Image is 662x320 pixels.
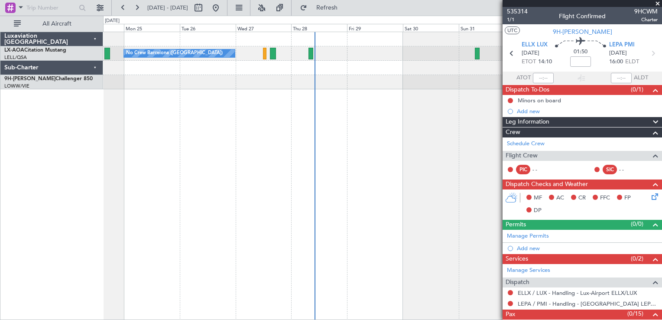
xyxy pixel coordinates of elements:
[625,58,639,66] span: ELDT
[517,245,658,252] div: Add new
[574,48,587,56] span: 01:50
[23,21,91,27] span: All Aircraft
[309,5,345,11] span: Refresh
[517,108,658,115] div: Add new
[631,85,643,94] span: (0/1)
[4,54,27,61] a: LELL/QSA
[507,7,528,16] span: 535314
[522,58,536,66] span: ETOT
[538,58,552,66] span: 14:10
[507,140,545,148] a: Schedule Crew
[236,24,292,32] div: Wed 27
[516,165,530,174] div: PIC
[516,74,531,82] span: ATOT
[505,26,520,34] button: UTC
[506,85,549,95] span: Dispatch To-Dos
[624,194,631,202] span: FP
[534,206,542,215] span: DP
[4,83,29,89] a: LOWW/VIE
[105,17,120,25] div: [DATE]
[534,194,542,202] span: MF
[506,151,538,161] span: Flight Crew
[556,194,564,202] span: AC
[634,16,658,23] span: Charter
[603,165,617,174] div: SIC
[4,48,24,53] span: LX-AOA
[609,49,627,58] span: [DATE]
[634,74,648,82] span: ALDT
[506,117,549,127] span: Leg Information
[506,278,529,287] span: Dispatch
[4,48,66,53] a: LX-AOACitation Mustang
[619,166,639,173] div: - -
[506,127,520,137] span: Crew
[600,194,610,202] span: FFC
[4,76,93,82] a: 9H-[PERSON_NAME]Challenger 850
[553,27,612,36] span: 9H-[PERSON_NAME]
[180,24,236,32] div: Tue 26
[459,24,515,32] div: Sun 31
[296,1,348,15] button: Refresh
[126,47,223,60] div: No Crew Barcelona ([GEOGRAPHIC_DATA])
[507,266,550,275] a: Manage Services
[518,97,561,104] div: Minors on board
[506,310,515,320] span: Pax
[518,300,658,307] a: LEPA / PMI - Handling - [GEOGRAPHIC_DATA] LEPA / PMI
[10,17,94,31] button: All Aircraft
[291,24,347,32] div: Thu 28
[507,16,528,23] span: 1/1
[347,24,403,32] div: Fri 29
[533,73,554,83] input: --:--
[578,194,586,202] span: CR
[403,24,459,32] div: Sat 30
[634,7,658,16] span: 9HCWM
[609,58,623,66] span: 16:00
[532,166,552,173] div: - -
[506,220,526,230] span: Permits
[506,180,588,189] span: Dispatch Checks and Weather
[631,219,643,229] span: (0/0)
[26,1,76,14] input: Trip Number
[627,309,643,318] span: (0/15)
[506,254,528,264] span: Services
[559,12,606,21] div: Flight Confirmed
[609,41,635,49] span: LEPA PMI
[507,232,549,241] a: Manage Permits
[631,254,643,263] span: (0/2)
[147,4,188,12] span: [DATE] - [DATE]
[522,41,548,49] span: ELLX LUX
[518,289,637,297] a: ELLX / LUX - Handling - Lux-Airport ELLX/LUX
[4,76,55,82] span: 9H-[PERSON_NAME]
[124,24,180,32] div: Mon 25
[522,49,539,58] span: [DATE]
